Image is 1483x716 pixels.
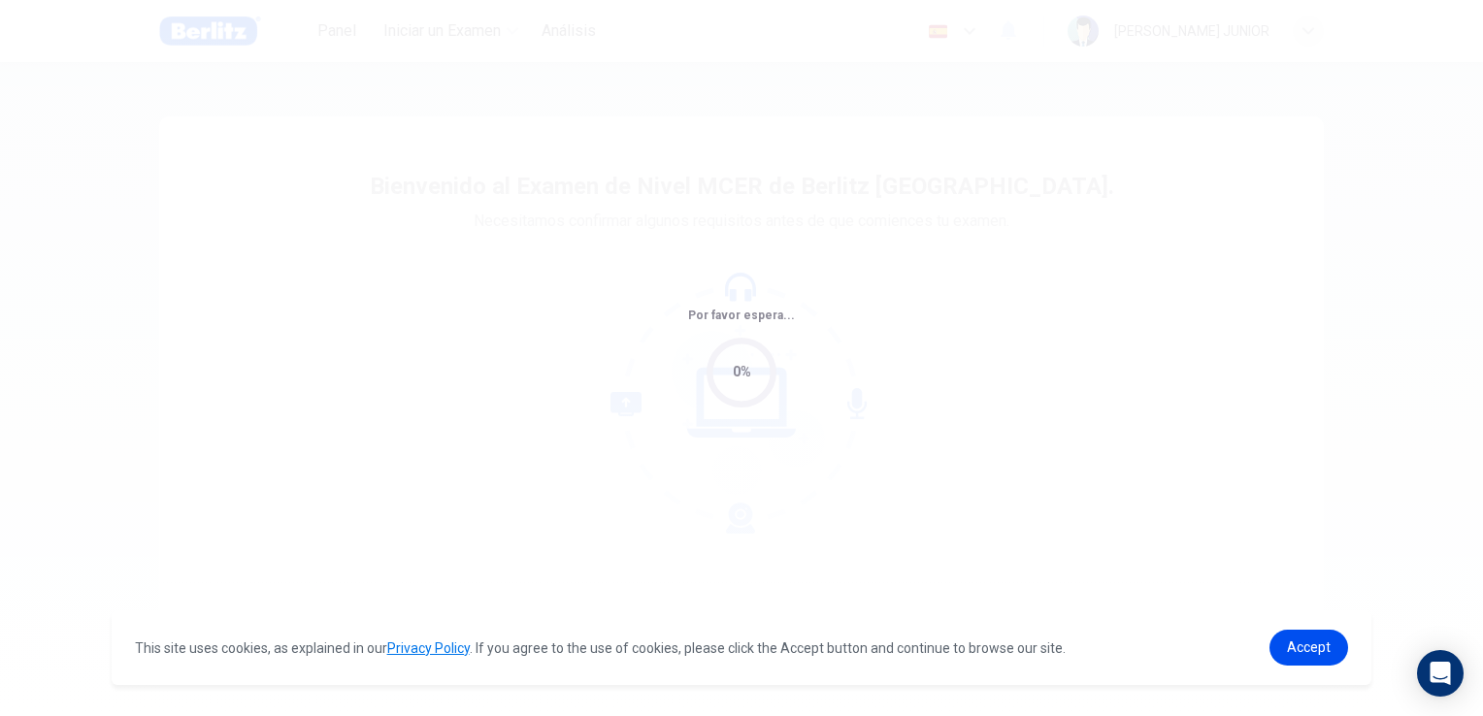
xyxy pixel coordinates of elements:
a: dismiss cookie message [1269,630,1348,666]
span: This site uses cookies, as explained in our . If you agree to the use of cookies, please click th... [135,640,1066,656]
a: Privacy Policy [387,640,470,656]
div: cookieconsent [112,610,1372,685]
span: Accept [1287,639,1331,655]
div: 0% [733,361,751,383]
span: Por favor espera... [688,309,795,322]
div: Open Intercom Messenger [1417,650,1464,697]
